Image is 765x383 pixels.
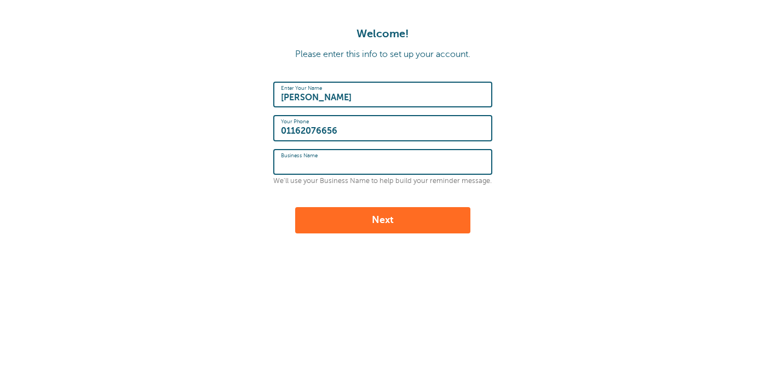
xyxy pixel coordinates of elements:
[281,152,318,159] label: Business Name
[11,49,754,60] p: Please enter this info to set up your account.
[295,207,470,233] button: Next
[281,118,309,125] label: Your Phone
[11,27,754,41] h1: Welcome!
[273,177,492,185] p: We'll use your Business Name to help build your reminder message.
[281,85,322,92] label: Enter Your Name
